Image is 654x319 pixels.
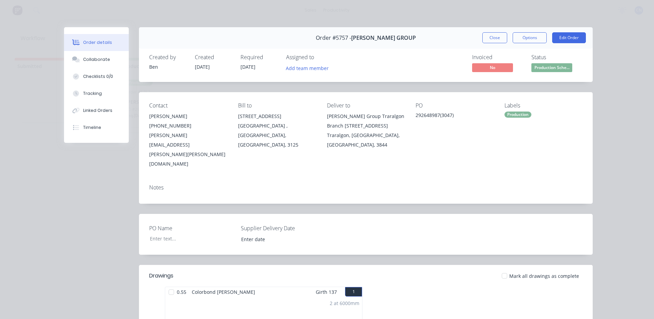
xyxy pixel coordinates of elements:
div: Collaborate [83,56,110,63]
span: Mark all drawings as complete [509,272,579,280]
div: Deliver to [327,102,405,109]
button: Order details [64,34,129,51]
div: Labels [504,102,582,109]
button: Timeline [64,119,129,136]
div: Ben [149,63,187,70]
div: Contact [149,102,227,109]
div: Invoiced [472,54,523,61]
button: Production Sche... [531,63,572,73]
div: Checklists 0/0 [83,73,113,80]
button: Checklists 0/0 [64,68,129,85]
button: Tracking [64,85,129,102]
span: No [472,63,513,72]
button: Collaborate [64,51,129,68]
span: Order #5757 - [316,35,351,41]
div: Status [531,54,582,61]
label: PO Name [149,224,234,232]
div: [PERSON_NAME] Group Traralgon Branch [STREET_ADDRESS]Traralgon, [GEOGRAPHIC_DATA], [GEOGRAPHIC_DA... [327,112,405,150]
div: Notes [149,184,582,191]
div: [PERSON_NAME] [149,112,227,121]
div: Production [504,112,531,118]
div: [PERSON_NAME][EMAIL_ADDRESS][PERSON_NAME][PERSON_NAME][DOMAIN_NAME] [149,131,227,169]
div: [STREET_ADDRESS] [238,112,316,121]
span: [DATE] [195,64,210,70]
div: 292648987(3047) [416,112,494,121]
span: [DATE] [240,64,255,70]
button: Add team member [282,63,332,72]
input: Enter date [236,234,321,244]
div: Required [240,54,278,61]
span: 0.55 [174,287,189,297]
button: Edit Order [552,32,586,43]
span: Girth 137 [316,287,337,297]
div: [STREET_ADDRESS][GEOGRAPHIC_DATA] , [GEOGRAPHIC_DATA], [GEOGRAPHIC_DATA], 3125 [238,112,316,150]
div: PO [416,102,494,109]
button: 1 [345,287,362,297]
div: Created [195,54,232,61]
div: Bill to [238,102,316,109]
div: Traralgon, [GEOGRAPHIC_DATA], [GEOGRAPHIC_DATA], 3844 [327,131,405,150]
div: [PERSON_NAME][PHONE_NUMBER][PERSON_NAME][EMAIL_ADDRESS][PERSON_NAME][PERSON_NAME][DOMAIN_NAME] [149,112,227,169]
div: [PERSON_NAME] Group Traralgon Branch [STREET_ADDRESS] [327,112,405,131]
div: Created by [149,54,187,61]
button: Close [482,32,507,43]
span: [PERSON_NAME] GROUP [351,35,416,41]
button: Add team member [286,63,332,72]
div: Assigned to [286,54,354,61]
div: [PHONE_NUMBER] [149,121,227,131]
span: Colorbond [PERSON_NAME] [189,287,258,297]
button: Linked Orders [64,102,129,119]
span: Production Sche... [531,63,572,72]
div: Drawings [149,272,173,280]
div: 2 at 6000mm [330,300,359,307]
div: Linked Orders [83,107,112,114]
button: Options [513,32,547,43]
label: Supplier Delivery Date [241,224,326,232]
div: [GEOGRAPHIC_DATA] , [GEOGRAPHIC_DATA], [GEOGRAPHIC_DATA], 3125 [238,121,316,150]
div: Tracking [83,90,102,97]
div: Order details [83,39,112,46]
div: Timeline [83,124,101,131]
